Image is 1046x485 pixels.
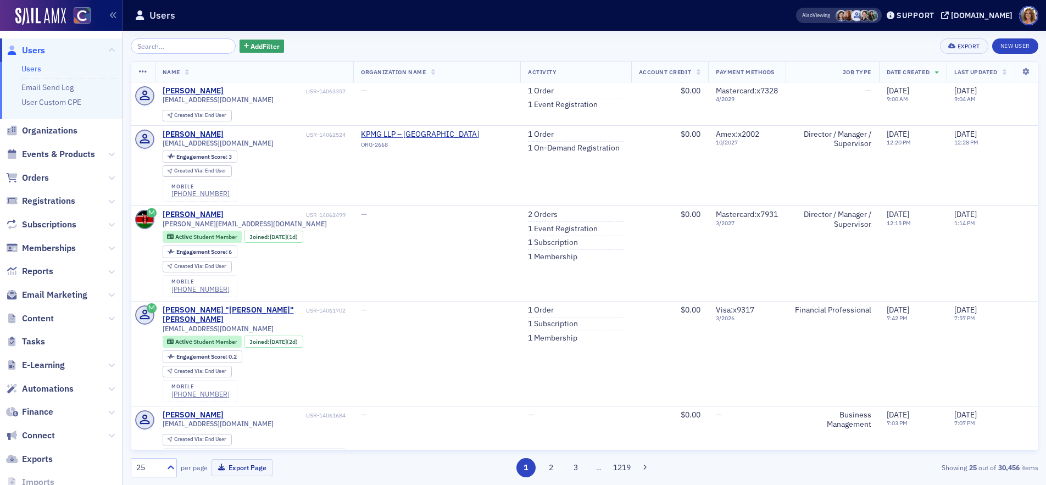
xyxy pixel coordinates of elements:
div: USR-14061684 [225,412,346,419]
div: Created Via: End User [163,261,232,272]
a: Exports [6,453,53,465]
span: [DATE] [270,338,287,345]
span: [DATE] [887,410,909,420]
a: Email Marketing [6,289,87,301]
span: — [865,86,871,96]
img: SailAMX [74,7,91,24]
a: [PHONE_NUMBER] [171,390,230,398]
span: Stacy Svendsen [836,10,847,21]
span: Content [22,313,54,325]
span: Joined : [249,233,270,241]
span: Activity [528,68,557,76]
div: Joined: 2025-10-01 00:00:00 [244,231,303,243]
a: Content [6,313,54,325]
time: 7:57 PM [954,314,975,322]
a: 2 Orders [528,210,558,220]
span: Created Via : [174,263,205,270]
button: 1 [516,458,536,477]
div: (1d) [270,233,298,241]
span: [DATE] [887,305,909,315]
time: 12:15 PM [887,219,911,227]
span: Connect [22,430,55,442]
span: $0.00 [681,410,700,420]
div: [PERSON_NAME] [163,210,224,220]
span: E-Learning [22,359,65,371]
div: End User [174,437,226,443]
div: (2d) [270,338,298,345]
button: [DOMAIN_NAME] [941,12,1016,19]
a: KPMG LLP – [GEOGRAPHIC_DATA] [361,130,479,140]
a: Registrations [6,195,75,207]
span: [DATE] [270,233,287,241]
span: KPMG LLP – Denver [361,130,479,140]
div: Engagement Score: 3 [163,150,237,163]
span: Orders [22,172,49,184]
span: — [716,410,722,420]
span: Exports [22,453,53,465]
button: Export [940,38,988,54]
span: [DATE] [954,129,977,139]
div: Export [958,43,980,49]
span: [DATE] [954,86,977,96]
span: Subscriptions [22,219,76,231]
span: [EMAIL_ADDRESS][DOMAIN_NAME] [163,420,274,428]
div: mobile [171,383,230,390]
time: 9:00 AM [887,95,908,103]
span: Payment Methods [716,68,775,76]
span: — [361,86,367,96]
a: [PERSON_NAME] "[PERSON_NAME]" [PERSON_NAME] [163,305,304,325]
a: [PERSON_NAME] [163,86,224,96]
div: Showing out of items [743,462,1038,472]
a: Active Student Member [167,233,237,241]
div: USR-14062524 [225,131,346,138]
button: 2 [541,458,560,477]
span: — [361,410,367,420]
a: Memberships [6,242,76,254]
a: [PERSON_NAME] [163,410,224,420]
span: Users [22,44,45,57]
label: per page [181,462,208,472]
div: mobile [171,278,230,285]
span: 10 / 2027 [716,139,778,146]
a: 1 Subscription [528,319,578,329]
img: SailAMX [15,8,66,25]
div: USR-14061702 [306,307,346,314]
div: Created Via: End User [163,165,232,177]
a: New User [992,38,1038,54]
div: Business Management [793,410,871,430]
time: 9:04 AM [954,95,976,103]
input: Search… [131,38,236,54]
a: Users [6,44,45,57]
span: Job Type [843,68,871,76]
div: Also [802,12,813,19]
a: Email Send Log [21,82,74,92]
span: Created Via : [174,436,205,443]
div: [DOMAIN_NAME] [951,10,1012,20]
span: Created Via : [174,167,205,174]
span: Name [163,68,180,76]
a: [PERSON_NAME] [163,130,224,140]
span: [DATE] [887,209,909,219]
time: 7:07 PM [954,419,975,427]
a: Active Student Member [167,338,237,345]
span: [DATE] [954,410,977,420]
span: Organizations [22,125,77,137]
span: Engagement Score : [176,153,229,160]
span: 3 / 2026 [716,315,778,322]
a: User Custom CPE [21,97,81,107]
h1: Users [149,9,175,22]
div: mobile [171,183,230,190]
span: Pamela Galey-Coleman [859,10,870,21]
span: Sheila Duggan [843,10,855,21]
span: Last Updated [954,68,997,76]
time: 12:20 PM [887,138,911,146]
span: — [528,410,534,420]
button: 1219 [613,458,632,477]
span: $0.00 [681,86,700,96]
span: $0.00 [681,129,700,139]
time: 1:14 PM [954,219,975,227]
span: Profile [1019,6,1038,25]
span: Created Via : [174,367,205,375]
